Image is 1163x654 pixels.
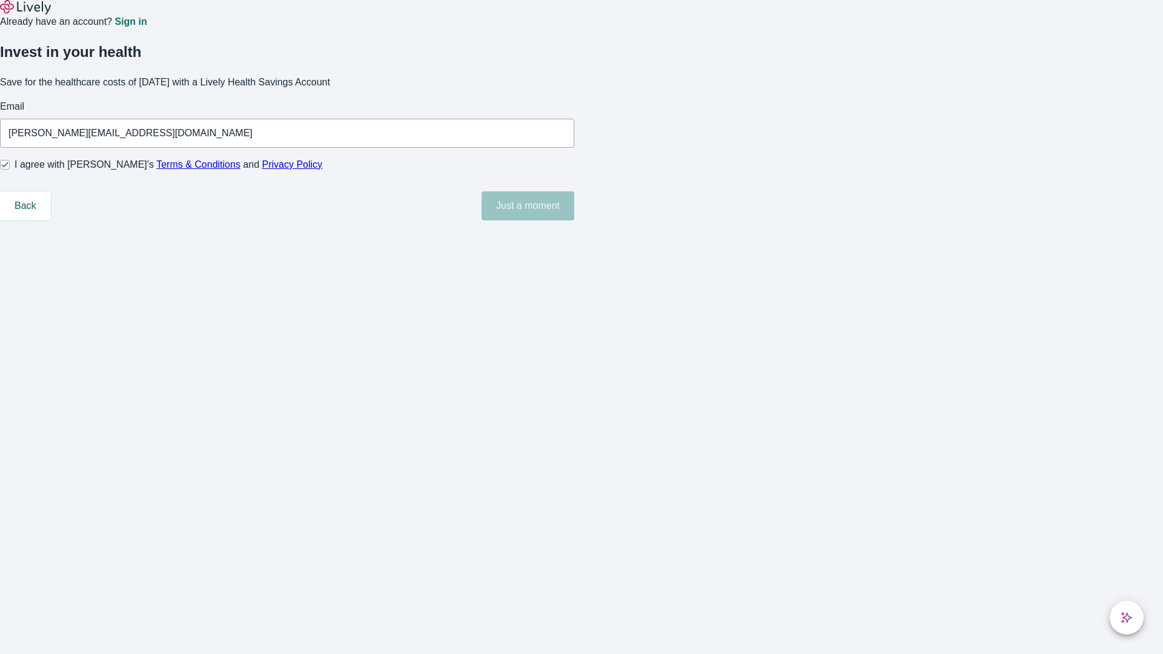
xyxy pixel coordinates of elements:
[262,159,323,170] a: Privacy Policy
[15,157,322,172] span: I agree with [PERSON_NAME]’s and
[1121,612,1133,624] svg: Lively AI Assistant
[1110,601,1144,635] button: chat
[114,17,147,27] a: Sign in
[156,159,240,170] a: Terms & Conditions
